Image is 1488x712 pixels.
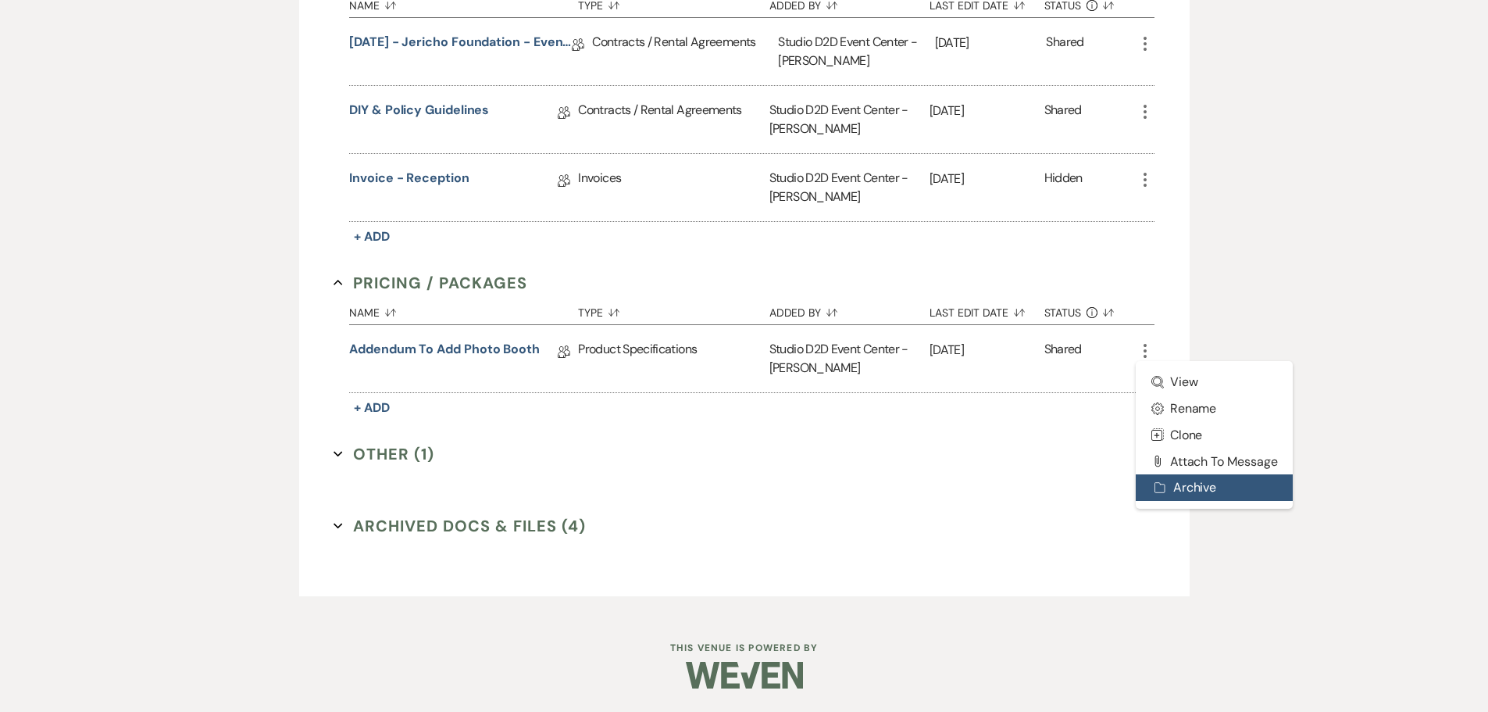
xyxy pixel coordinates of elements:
[349,169,469,193] a: Invoice - Reception
[769,154,930,221] div: Studio D2D Event Center - [PERSON_NAME]
[334,514,586,538] button: Archived Docs & Files (4)
[578,295,769,324] button: Type
[592,18,778,85] div: Contracts / Rental Agreements
[1044,340,1082,377] div: Shared
[349,226,394,248] button: + Add
[334,271,527,295] button: Pricing / Packages
[930,101,1044,121] p: [DATE]
[1136,395,1294,422] button: Rename
[334,442,434,466] button: Other (1)
[354,399,390,416] span: + Add
[769,86,930,153] div: Studio D2D Event Center - [PERSON_NAME]
[930,295,1044,324] button: Last Edit Date
[1044,295,1136,324] button: Status
[354,228,390,245] span: + Add
[930,340,1044,360] p: [DATE]
[349,33,572,57] a: [DATE] - Jericho Foundation - Event Agreement
[935,33,1047,53] p: [DATE]
[349,397,394,419] button: + Add
[769,325,930,392] div: Studio D2D Event Center - [PERSON_NAME]
[1136,448,1294,474] button: Attach to Message
[349,101,489,125] a: DIY & Policy Guidelines
[686,648,803,703] img: Weven Logo
[930,169,1044,189] p: [DATE]
[1136,474,1294,501] button: Archive
[349,340,540,364] a: Addendum to Add Photo Booth
[578,86,769,153] div: Contracts / Rental Agreements
[349,295,578,324] button: Name
[1044,169,1083,206] div: Hidden
[578,325,769,392] div: Product Specifications
[1044,307,1082,318] span: Status
[778,18,934,85] div: Studio D2D Event Center - [PERSON_NAME]
[578,154,769,221] div: Invoices
[1136,369,1294,395] a: View
[769,295,930,324] button: Added By
[1046,33,1083,70] div: Shared
[1044,101,1082,138] div: Shared
[1136,421,1294,448] button: Clone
